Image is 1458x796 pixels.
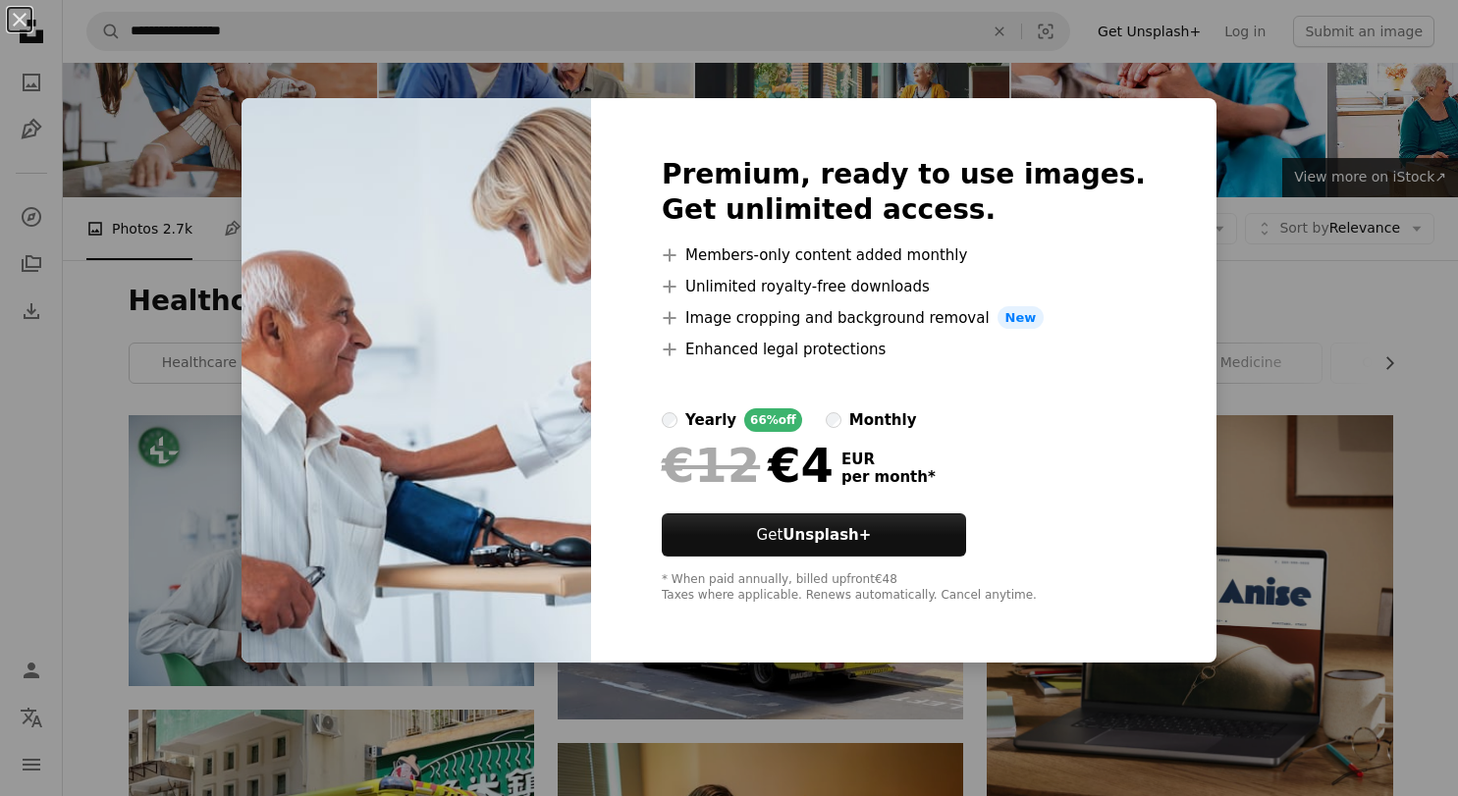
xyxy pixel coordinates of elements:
input: yearly66%off [662,412,677,428]
span: per month * [841,468,936,486]
div: yearly [685,408,736,432]
button: GetUnsplash+ [662,513,966,557]
span: New [998,306,1045,330]
div: 66% off [744,408,802,432]
img: premium_photo-1661634672274-cba28a62677a [242,98,591,663]
div: * When paid annually, billed upfront €48 Taxes where applicable. Renews automatically. Cancel any... [662,572,1146,604]
div: monthly [849,408,917,432]
div: €4 [662,440,834,491]
span: EUR [841,451,936,468]
li: Unlimited royalty-free downloads [662,275,1146,298]
strong: Unsplash+ [783,526,871,544]
input: monthly [826,412,841,428]
li: Enhanced legal protections [662,338,1146,361]
h2: Premium, ready to use images. Get unlimited access. [662,157,1146,228]
span: €12 [662,440,760,491]
li: Image cropping and background removal [662,306,1146,330]
li: Members-only content added monthly [662,243,1146,267]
